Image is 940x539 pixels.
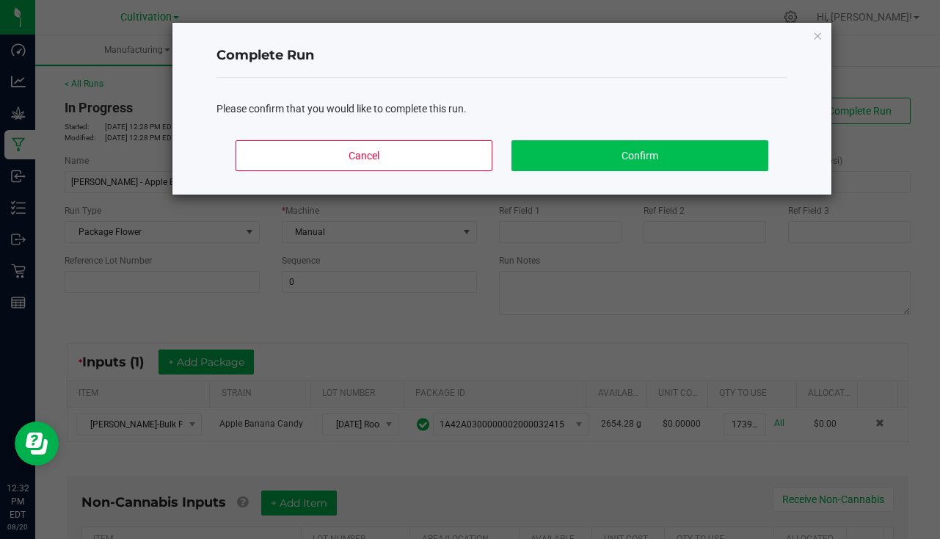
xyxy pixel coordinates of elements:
h4: Complete Run [216,46,787,65]
button: Confirm [511,140,768,171]
button: Close [812,26,823,44]
iframe: Resource center [15,422,59,466]
button: Cancel [236,140,492,171]
div: Please confirm that you would like to complete this run. [216,101,787,117]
